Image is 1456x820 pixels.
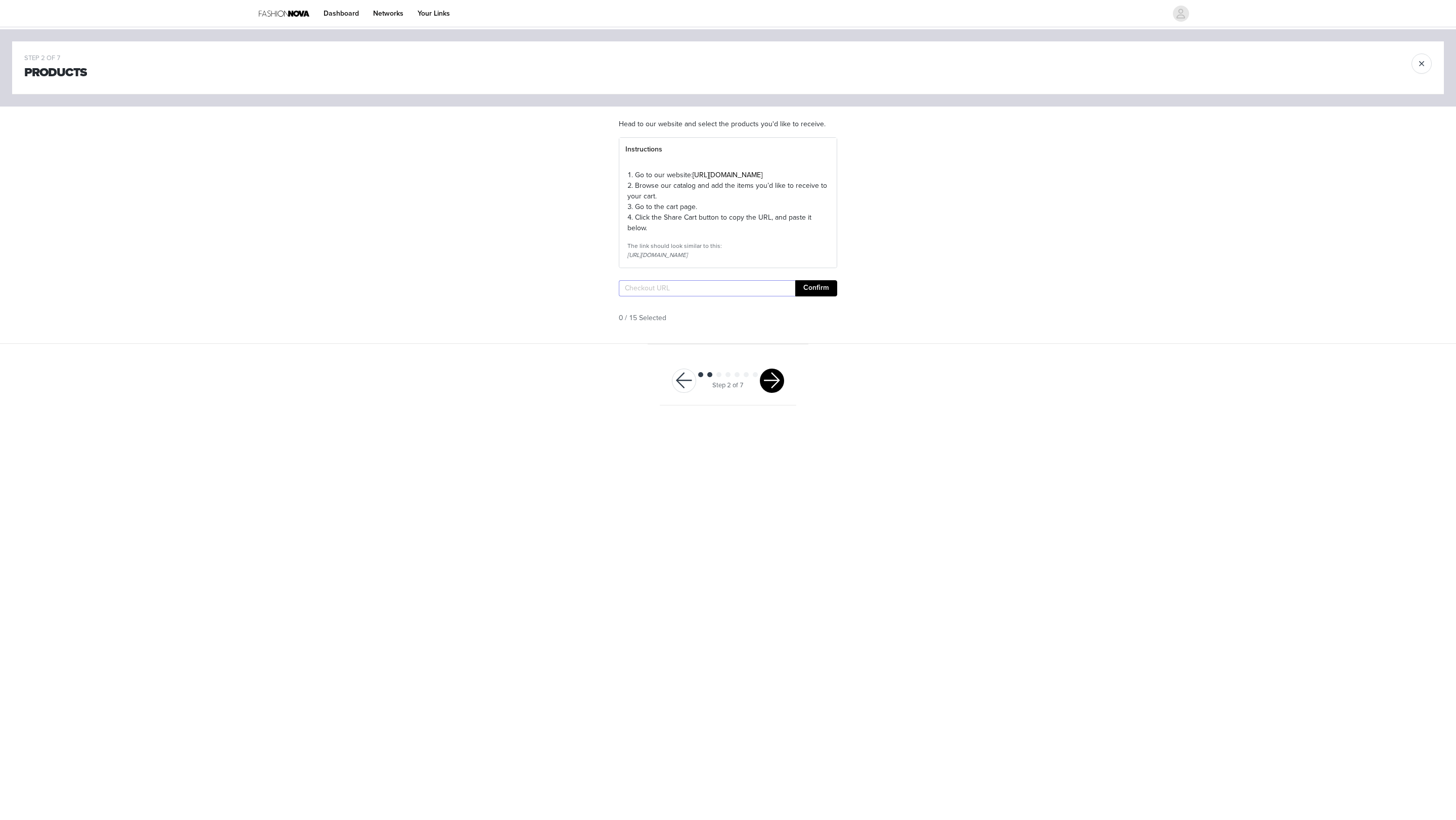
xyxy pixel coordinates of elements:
div: Instructions [619,138,837,161]
input: Checkout URL [619,280,795,296]
div: STEP 2 OF 7 [24,54,87,64]
p: 2. Browse our catalog and add the items you’d like to receive to your cart. [627,180,829,201]
a: Dashboard [317,2,365,25]
a: Networks [367,2,409,25]
p: 1. Go to our website: [627,170,829,180]
p: Head to our website and select the products you'd like to receive. [619,119,837,129]
img: Fashion Nova Logo [259,2,309,25]
a: [URL][DOMAIN_NAME] [693,171,762,179]
button: Confirm [795,280,837,296]
a: Your Links [412,2,456,25]
div: avatar [1176,6,1186,22]
span: 0 / 15 Selected [619,313,666,323]
h1: Products [24,64,87,82]
div: Step 2 of 7 [712,381,744,391]
p: 4. Click the Share Cart button to copy the URL, and paste it below. [627,212,829,233]
div: [URL][DOMAIN_NAME] [627,250,829,260]
div: The link should look similar to this: [627,241,829,250]
p: 3. Go to the cart page. [627,201,829,212]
